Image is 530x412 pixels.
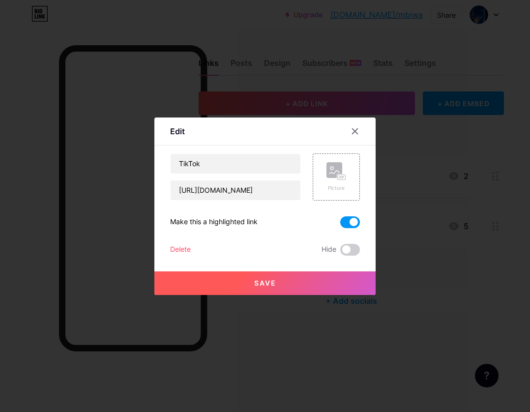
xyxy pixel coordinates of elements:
div: Edit [170,125,185,137]
span: Hide [322,244,336,256]
div: Make this a highlighted link [170,216,258,228]
div: Picture [326,184,346,192]
input: Title [171,154,300,174]
span: Save [254,279,276,287]
button: Save [154,271,376,295]
input: URL [171,180,300,200]
div: Delete [170,244,191,256]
